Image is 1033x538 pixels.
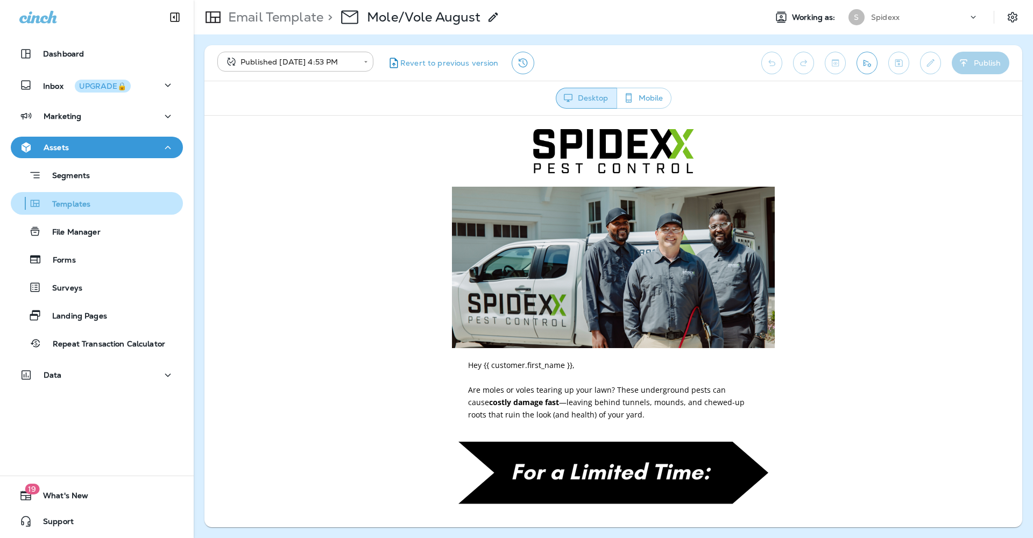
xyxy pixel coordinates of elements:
button: 19What's New [11,485,183,506]
p: Landing Pages [41,312,107,322]
p: Dashboard [43,49,84,58]
button: Send test email [857,52,878,74]
button: Desktop [556,88,617,109]
img: For-a-Limited-Time-3.png [247,316,570,397]
p: File Manager [41,228,101,238]
div: UPGRADE🔒 [79,82,126,90]
button: Marketing [11,105,183,127]
p: Marketing [44,112,81,121]
img: spidexx-text-main-2.png [328,13,490,58]
p: Templates [41,200,90,210]
button: Segments [11,164,183,187]
button: Data [11,364,183,386]
span: Working as: [792,13,838,22]
button: Support [11,511,183,532]
button: Revert to previous version [382,52,503,74]
p: Inbox [43,80,131,91]
p: > [323,9,332,25]
span: Are moles or voles tearing up your lawn? These underground pests can cause —leaving behind tunnel... [264,269,540,304]
button: Forms [11,248,183,271]
strong: costly damage fast [285,281,355,292]
img: Untitled-design-2.png [247,71,570,232]
button: Assets [11,137,183,158]
button: Mobile [617,88,671,109]
p: Segments [41,171,90,182]
span: Hey {{ customer.first_name }}, [264,244,370,254]
span: 19 [25,484,39,494]
strong: 👉 Get $100 OFF mole/vole installation services [264,403,494,416]
div: S [848,9,865,25]
button: Surveys [11,276,183,299]
button: Dashboard [11,43,183,65]
span: Support [32,517,74,530]
p: Mole/Vole August [367,9,480,25]
p: Spidexx [871,13,900,22]
p: Email Template [224,9,323,25]
button: Templates [11,192,183,215]
button: InboxUPGRADE🔒 [11,74,183,96]
button: Collapse Sidebar [160,6,190,28]
button: File Manager [11,220,183,243]
button: Repeat Transaction Calculator [11,332,183,355]
p: Repeat Transaction Calculator [42,339,165,350]
p: Data [44,371,62,379]
p: Surveys [41,284,82,294]
div: Published [DATE] 4:53 PM [225,56,356,67]
span: Revert to previous version [400,58,499,68]
button: Landing Pages [11,304,183,327]
button: Settings [1003,8,1022,27]
p: Forms [42,256,76,266]
p: Assets [44,143,69,152]
button: View Changelog [512,52,534,74]
button: UPGRADE🔒 [75,80,131,93]
span: What's New [32,491,88,504]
